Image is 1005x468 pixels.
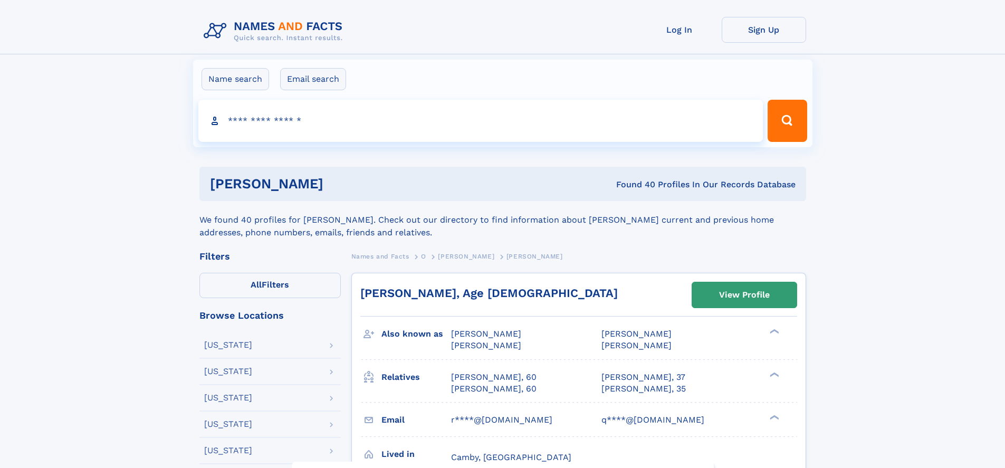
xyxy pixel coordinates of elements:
[199,273,341,298] label: Filters
[204,341,252,349] div: [US_STATE]
[199,252,341,261] div: Filters
[198,100,763,142] input: search input
[601,383,686,395] a: [PERSON_NAME], 35
[438,250,494,263] a: [PERSON_NAME]
[767,414,780,421] div: ❯
[722,17,806,43] a: Sign Up
[280,68,346,90] label: Email search
[601,340,672,350] span: [PERSON_NAME]
[451,340,521,350] span: [PERSON_NAME]
[204,420,252,428] div: [US_STATE]
[199,311,341,320] div: Browse Locations
[719,283,770,307] div: View Profile
[767,371,780,378] div: ❯
[451,371,537,383] a: [PERSON_NAME], 60
[506,253,563,260] span: [PERSON_NAME]
[451,329,521,339] span: [PERSON_NAME]
[767,328,780,335] div: ❯
[451,452,571,462] span: Camby, [GEOGRAPHIC_DATA]
[601,371,685,383] a: [PERSON_NAME], 37
[199,17,351,45] img: Logo Names and Facts
[204,367,252,376] div: [US_STATE]
[202,68,269,90] label: Name search
[360,286,618,300] a: [PERSON_NAME], Age [DEMOGRAPHIC_DATA]
[351,250,409,263] a: Names and Facts
[438,253,494,260] span: [PERSON_NAME]
[470,179,796,190] div: Found 40 Profiles In Our Records Database
[768,100,807,142] button: Search Button
[421,253,426,260] span: O
[381,368,451,386] h3: Relatives
[692,282,797,308] a: View Profile
[451,383,537,395] a: [PERSON_NAME], 60
[210,177,470,190] h1: [PERSON_NAME]
[601,329,672,339] span: [PERSON_NAME]
[251,280,262,290] span: All
[199,201,806,239] div: We found 40 profiles for [PERSON_NAME]. Check out our directory to find information about [PERSON...
[204,446,252,455] div: [US_STATE]
[637,17,722,43] a: Log In
[204,394,252,402] div: [US_STATE]
[381,325,451,343] h3: Also known as
[381,445,451,463] h3: Lived in
[421,250,426,263] a: O
[381,411,451,429] h3: Email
